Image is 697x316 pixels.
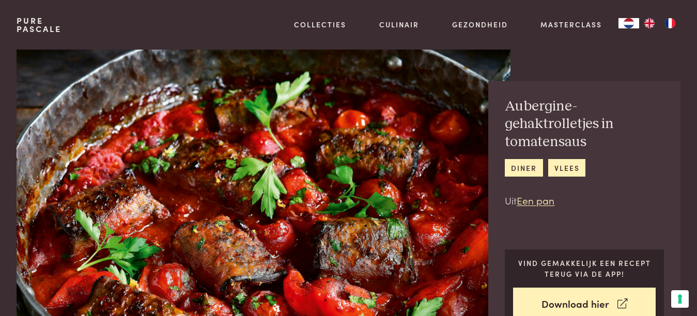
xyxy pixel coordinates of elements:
h2: Aubergine-gehaktrolletjes in tomatensaus [505,98,664,151]
button: Uw voorkeuren voor toestemming voor trackingtechnologieën [671,290,689,308]
a: Masterclass [540,19,602,30]
a: vlees [548,159,585,176]
a: Culinair [379,19,419,30]
a: Collecties [294,19,346,30]
p: Uit [505,193,664,208]
a: Een pan [517,193,554,207]
a: diner [505,159,543,176]
div: Language [618,18,639,28]
a: PurePascale [17,17,61,33]
a: FR [660,18,680,28]
a: NL [618,18,639,28]
aside: Language selected: Nederlands [618,18,680,28]
p: Vind gemakkelijk een recept terug via de app! [513,258,656,279]
a: EN [639,18,660,28]
ul: Language list [639,18,680,28]
a: Gezondheid [452,19,508,30]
